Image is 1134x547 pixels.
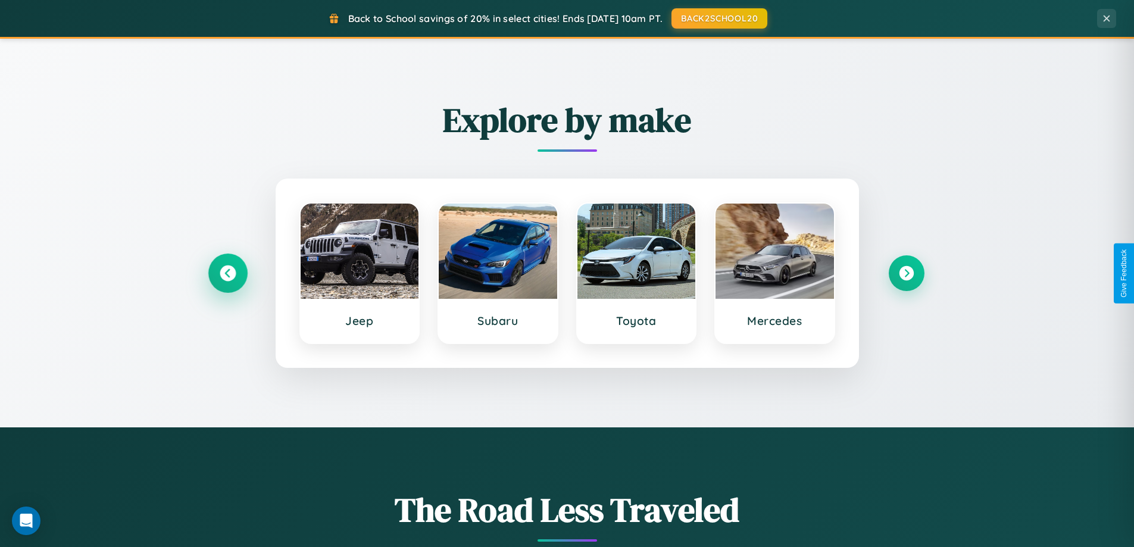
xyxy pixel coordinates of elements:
h1: The Road Less Traveled [210,487,924,533]
h3: Mercedes [727,314,822,328]
h2: Explore by make [210,97,924,143]
h3: Jeep [313,314,407,328]
h3: Toyota [589,314,684,328]
h3: Subaru [451,314,545,328]
button: BACK2SCHOOL20 [671,8,767,29]
div: Give Feedback [1120,249,1128,298]
span: Back to School savings of 20% in select cities! Ends [DATE] 10am PT. [348,12,663,24]
div: Open Intercom Messenger [12,507,40,535]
